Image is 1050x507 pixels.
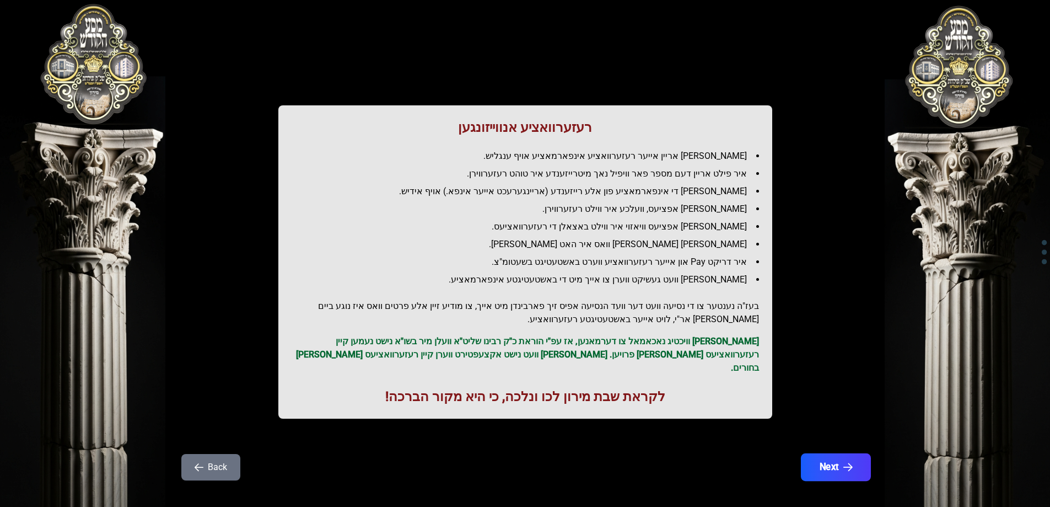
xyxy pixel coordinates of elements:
[300,238,759,251] li: [PERSON_NAME] [PERSON_NAME] וואס איר האט [PERSON_NAME].
[292,388,759,405] h1: לקראת שבת מירון לכו ונלכה, כי היא מקור הברכה!
[800,453,870,481] button: Next
[292,119,759,136] h1: רעזערוואציע אנווייזונגען
[292,300,759,326] h2: בעז"ה נענטער צו די נסיעה וועט דער וועד הנסיעה אפיס זיך פארבינדן מיט אייך, צו מודיע זיין אלע פרטים...
[300,255,759,269] li: איר דריקט Pay און אייער רעזערוואציע ווערט באשטעטיגט בשעטומ"צ.
[300,185,759,198] li: [PERSON_NAME] די אינפארמאציע פון אלע רייזענדע (אריינגערעכט אייער אינפא.) אויף אידיש.
[300,150,759,163] li: [PERSON_NAME] אריין אייער רעזערוואציע אינפארמאציע אויף ענגליש.
[300,220,759,233] li: [PERSON_NAME] אפציעס וויאזוי איר ווילט באצאלן די רעזערוואציעס.
[292,335,759,375] p: [PERSON_NAME] וויכטיג נאכאמאל צו דערמאנען, אז עפ"י הוראת כ"ק רבינו שליט"א וועלן מיר בשו"א נישט נע...
[300,167,759,180] li: איר פילט אריין דעם מספר פאר וויפיל נאך מיטרייזענדע איר טוהט רעזערווירן.
[300,202,759,216] li: [PERSON_NAME] אפציעס, וועלכע איר ווילט רעזערווירן.
[181,454,240,481] button: Back
[300,273,759,286] li: [PERSON_NAME] וועט געשיקט ווערן צו אייך מיט די באשטעטיגטע אינפארמאציע.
